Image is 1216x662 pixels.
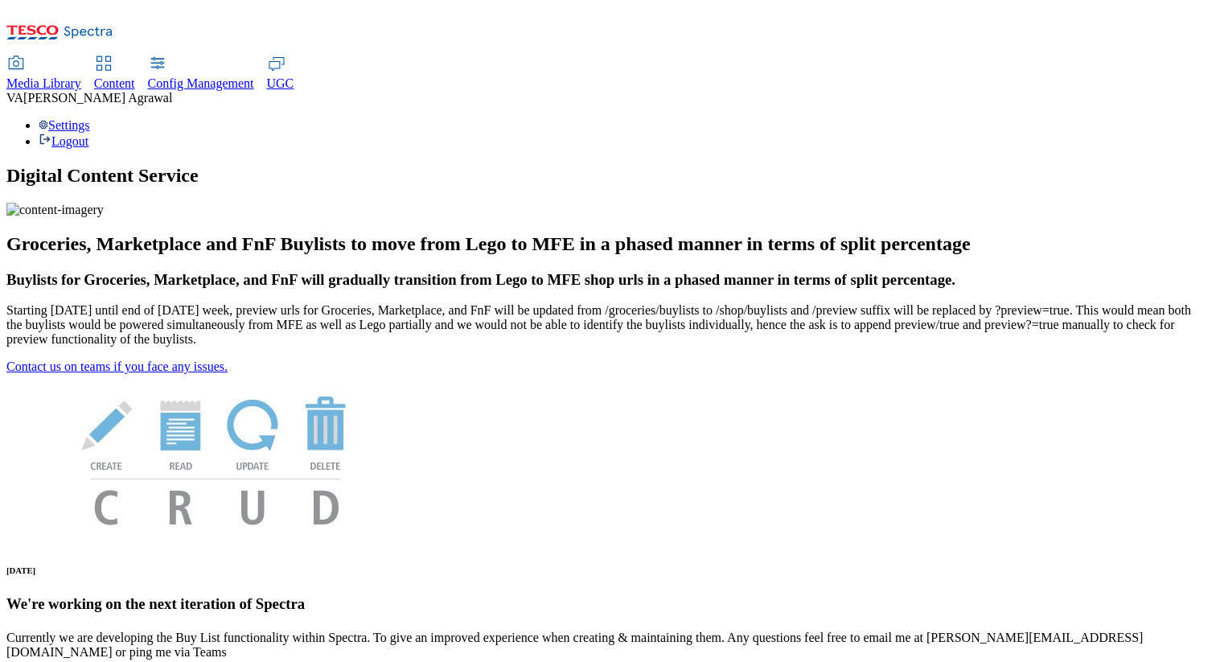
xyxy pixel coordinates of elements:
span: Config Management [148,76,254,90]
img: content-imagery [6,203,104,217]
a: Logout [39,134,88,148]
a: Settings [39,118,90,132]
span: Content [94,76,135,90]
h3: Buylists for Groceries, Marketplace, and FnF will gradually transition from Lego to MFE shop urls... [6,271,1210,289]
span: Media Library [6,76,81,90]
h6: [DATE] [6,565,1210,575]
h2: Groceries, Marketplace and FnF Buylists to move from Lego to MFE in a phased manner in terms of s... [6,233,1210,255]
span: VA [6,91,23,105]
p: Currently we are developing the Buy List functionality within Spectra. To give an improved experi... [6,631,1210,660]
p: Starting [DATE] until end of [DATE] week, preview urls for Groceries, Marketplace, and FnF will b... [6,303,1210,347]
a: Contact us on teams if you face any issues. [6,360,228,373]
span: UGC [267,76,294,90]
h1: Digital Content Service [6,165,1210,187]
a: Config Management [148,57,254,91]
a: Media Library [6,57,81,91]
a: UGC [267,57,294,91]
h3: We're working on the next iteration of Spectra [6,595,1210,613]
span: [PERSON_NAME] Agrawal [23,91,172,105]
a: Content [94,57,135,91]
img: News Image [6,374,425,542]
